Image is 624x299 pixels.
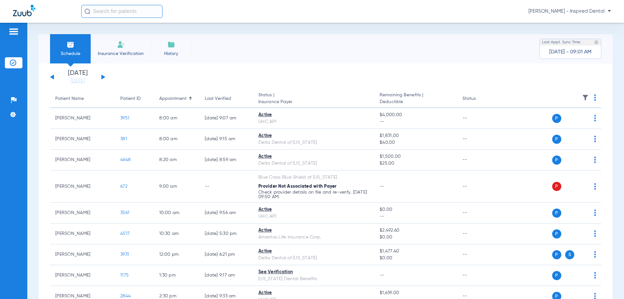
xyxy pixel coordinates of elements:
div: Delta Dental of [US_STATE] [258,139,369,146]
span: Deductible [380,99,452,105]
span: -- [380,184,384,189]
td: 8:20 AM [154,150,200,170]
td: [PERSON_NAME] [50,170,115,203]
td: [PERSON_NAME] [50,224,115,244]
div: Appointment [159,95,187,102]
iframe: Chat Widget [591,268,624,299]
img: group-dot-blue.svg [594,94,596,101]
span: $1,639.00 [380,290,452,296]
span: $0.00 [380,206,452,213]
div: Active [258,248,369,255]
div: UHC API [258,118,369,125]
td: -- [200,170,253,203]
span: [PERSON_NAME] - Inspired Dental [528,8,611,15]
td: 1:30 PM [154,265,200,286]
td: [PERSON_NAME] [50,129,115,150]
th: Status [457,90,501,108]
td: [DATE] 6:21 PM [200,244,253,265]
div: Active [258,227,369,234]
span: 3561 [120,211,129,215]
span: 1175 [120,273,129,278]
div: [US_STATE] Dental Benefits [258,276,369,282]
span: P [552,156,561,165]
td: [DATE] 9:07 AM [200,108,253,129]
img: Manual Insurance Verification [117,41,125,48]
div: Active [258,290,369,296]
span: Insurance Verification [96,50,146,57]
td: 12:00 PM [154,244,200,265]
span: Schedule [55,50,86,57]
span: P [552,182,561,191]
td: [DATE] 8:59 AM [200,150,253,170]
img: group-dot-blue.svg [594,156,596,163]
div: Patient ID [120,95,141,102]
img: Search Icon [84,8,90,14]
div: Active [258,132,369,139]
span: History [156,50,187,57]
span: $0.00 [380,255,452,262]
img: Zuub Logo [13,5,35,16]
img: filter.svg [582,94,589,101]
img: last sync help info [594,40,599,45]
span: $1,500.00 [380,153,452,160]
span: Last Appt. Sync Time: [542,39,581,46]
span: -- [380,213,452,220]
img: hamburger-icon [8,28,19,35]
div: Patient Name [55,95,84,102]
div: See Verification [258,269,369,276]
div: Active [258,153,369,160]
td: -- [457,170,501,203]
input: Search for patients [81,5,162,18]
img: History [167,41,175,48]
span: 4517 [120,231,130,236]
div: Ameritas Life Insurance Corp. [258,234,369,241]
span: P [552,271,561,280]
span: 381 [120,137,127,141]
span: -- [380,118,452,125]
td: [PERSON_NAME] [50,150,115,170]
span: P [552,209,561,218]
td: -- [457,224,501,244]
img: group-dot-blue.svg [594,115,596,121]
div: Patient Name [55,95,110,102]
span: S [565,250,574,259]
td: 9:00 AM [154,170,200,203]
td: [PERSON_NAME] [50,244,115,265]
td: -- [457,129,501,150]
span: 672 [120,184,127,189]
span: P [552,229,561,238]
li: [DATE] [58,70,97,84]
span: $25.00 [380,160,452,167]
p: Check provider details on file and re-verify. [DATE] 09:50 AM. [258,190,369,199]
span: P [552,114,561,123]
a: [DATE] [58,78,97,84]
td: -- [457,244,501,265]
span: Provider Not Associated with Payer [258,184,337,189]
td: [PERSON_NAME] [50,108,115,129]
div: Active [258,112,369,118]
img: group-dot-blue.svg [594,210,596,216]
th: Remaining Benefits | [374,90,457,108]
span: [DATE] - 09:01 AM [549,49,591,55]
span: -- [380,273,384,278]
img: group-dot-blue.svg [594,136,596,142]
td: 10:30 AM [154,224,200,244]
img: group-dot-blue.svg [594,183,596,190]
div: Patient ID [120,95,149,102]
span: P [552,250,561,259]
div: Delta Dental of [US_STATE] [258,255,369,262]
div: Last Verified [205,95,231,102]
span: 3931 [120,252,129,257]
span: 3951 [120,116,129,120]
span: $40.00 [380,139,452,146]
div: Delta Dental of [US_STATE] [258,160,369,167]
td: -- [457,150,501,170]
td: -- [457,108,501,129]
td: [DATE] 9:17 AM [200,265,253,286]
td: [DATE] 5:30 PM [200,224,253,244]
img: group-dot-blue.svg [594,230,596,237]
span: 2844 [120,294,131,298]
span: P [552,135,561,144]
td: -- [457,203,501,224]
